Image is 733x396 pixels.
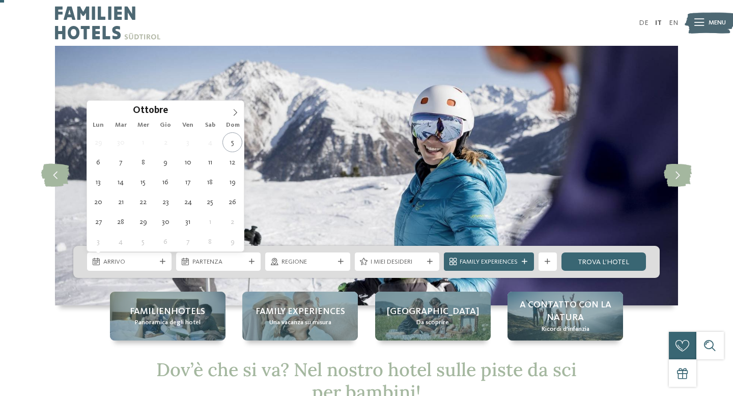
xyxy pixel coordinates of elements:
[178,152,198,172] span: Ottobre 10, 2025
[200,152,220,172] span: Ottobre 11, 2025
[256,305,345,318] span: Family experiences
[111,192,131,212] span: Ottobre 21, 2025
[200,192,220,212] span: Ottobre 25, 2025
[375,292,491,341] a: Hotel sulle piste da sci per bambini: divertimento senza confini [GEOGRAPHIC_DATA] Da scoprire
[111,212,131,232] span: Ottobre 28, 2025
[133,172,153,192] span: Ottobre 15, 2025
[89,172,108,192] span: Ottobre 13, 2025
[87,122,109,129] span: Lun
[133,152,153,172] span: Ottobre 8, 2025
[269,318,331,327] span: Una vacanza su misura
[89,212,108,232] span: Ottobre 27, 2025
[221,122,244,129] span: Dom
[199,122,221,129] span: Sab
[416,318,449,327] span: Da scoprire
[111,172,131,192] span: Ottobre 14, 2025
[133,132,153,152] span: Ottobre 1, 2025
[200,172,220,192] span: Ottobre 18, 2025
[89,132,108,152] span: Settembre 29, 2025
[89,192,108,212] span: Ottobre 20, 2025
[109,122,132,129] span: Mar
[156,212,176,232] span: Ottobre 30, 2025
[222,192,242,212] span: Ottobre 26, 2025
[135,318,201,327] span: Panoramica degli hotel
[222,132,242,152] span: Ottobre 5, 2025
[178,192,198,212] span: Ottobre 24, 2025
[133,192,153,212] span: Ottobre 22, 2025
[242,292,358,341] a: Hotel sulle piste da sci per bambini: divertimento senza confini Family experiences Una vacanza s...
[133,106,168,116] span: Ottobre
[222,152,242,172] span: Ottobre 12, 2025
[460,258,518,267] span: Family Experiences
[655,19,662,26] a: IT
[669,19,678,26] a: EN
[281,258,334,267] span: Regione
[178,212,198,232] span: Ottobre 31, 2025
[132,122,154,129] span: Mer
[387,305,479,318] span: [GEOGRAPHIC_DATA]
[542,325,589,334] span: Ricordi d’infanzia
[156,232,176,251] span: Novembre 6, 2025
[154,122,177,129] span: Gio
[156,172,176,192] span: Ottobre 16, 2025
[178,232,198,251] span: Novembre 7, 2025
[639,19,649,26] a: DE
[55,46,678,305] img: Hotel sulle piste da sci per bambini: divertimento senza confini
[111,152,131,172] span: Ottobre 7, 2025
[103,258,156,267] span: Arrivo
[89,232,108,251] span: Novembre 3, 2025
[371,258,423,267] span: I miei desideri
[517,299,614,324] span: A contatto con la natura
[178,172,198,192] span: Ottobre 17, 2025
[156,192,176,212] span: Ottobre 23, 2025
[133,232,153,251] span: Novembre 5, 2025
[222,212,242,232] span: Novembre 2, 2025
[709,18,726,27] span: Menu
[156,152,176,172] span: Ottobre 9, 2025
[561,252,646,271] a: trova l’hotel
[222,172,242,192] span: Ottobre 19, 2025
[111,232,131,251] span: Novembre 4, 2025
[200,212,220,232] span: Novembre 1, 2025
[200,132,220,152] span: Ottobre 4, 2025
[168,105,202,116] input: Year
[200,232,220,251] span: Novembre 8, 2025
[178,132,198,152] span: Ottobre 3, 2025
[89,152,108,172] span: Ottobre 6, 2025
[133,212,153,232] span: Ottobre 29, 2025
[222,232,242,251] span: Novembre 9, 2025
[156,132,176,152] span: Ottobre 2, 2025
[508,292,623,341] a: Hotel sulle piste da sci per bambini: divertimento senza confini A contatto con la natura Ricordi...
[110,292,225,341] a: Hotel sulle piste da sci per bambini: divertimento senza confini Familienhotels Panoramica degli ...
[177,122,199,129] span: Ven
[192,258,245,267] span: Partenza
[130,305,205,318] span: Familienhotels
[111,132,131,152] span: Settembre 30, 2025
